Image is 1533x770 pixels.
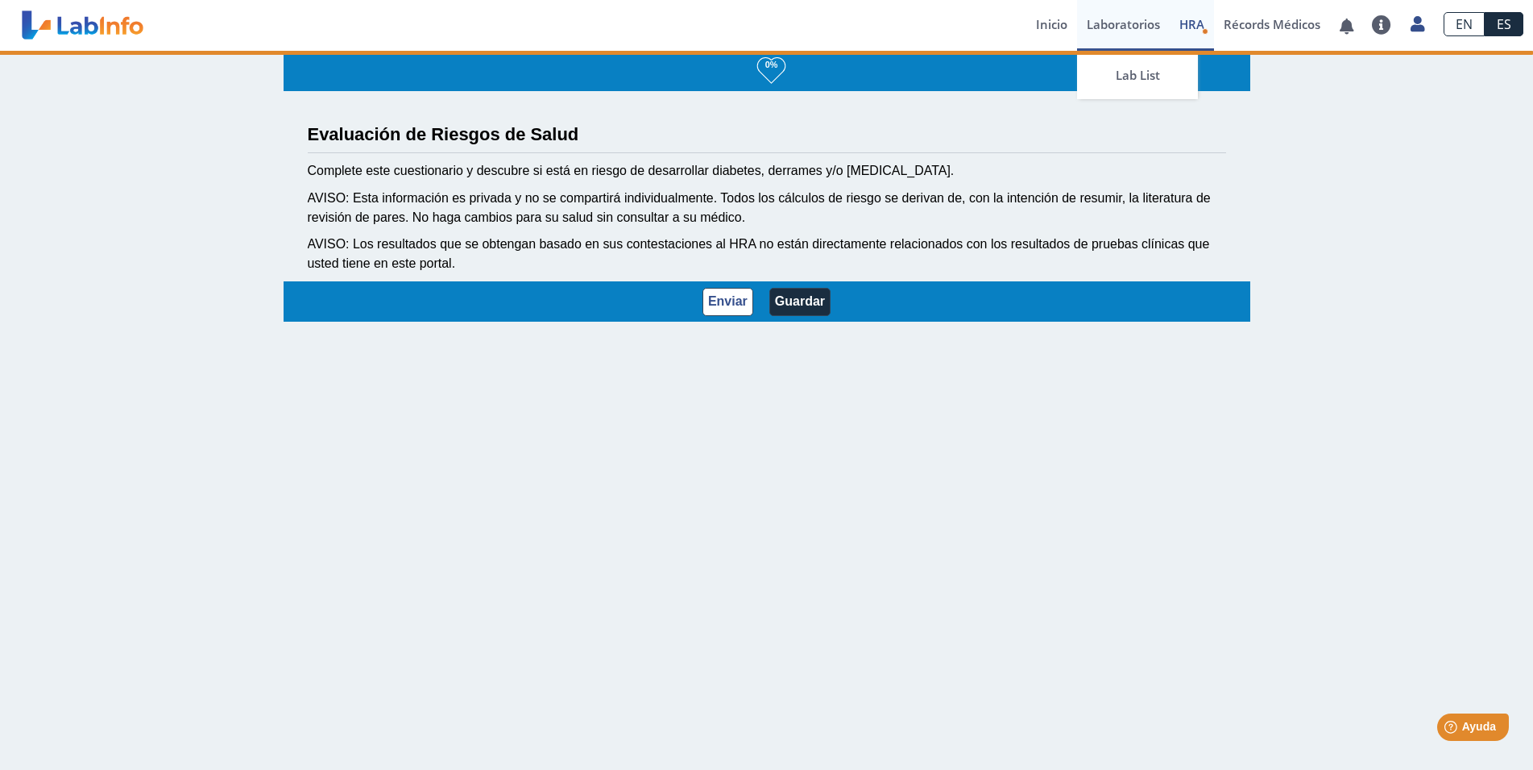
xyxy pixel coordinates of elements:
iframe: Help widget launcher [1390,707,1515,752]
a: EN [1444,12,1485,36]
div: AVISO: Los resultados que se obtengan basado en sus contestaciones al HRA no están directamente r... [308,235,1226,273]
button: Enviar [702,288,753,316]
a: ES [1485,12,1523,36]
h3: 0% [757,55,785,75]
h3: Evaluación de Riesgos de Salud [308,124,1226,144]
a: Lab List [1077,51,1198,99]
button: Guardar [769,288,831,316]
div: Complete este cuestionario y descubre si está en riesgo de desarrollar diabetes, derrames y/o [ME... [308,161,1226,181]
div: AVISO: Esta información es privada y no se compartirá individualmente. Todos los cálculos de ries... [308,189,1226,227]
span: HRA [1179,16,1204,32]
